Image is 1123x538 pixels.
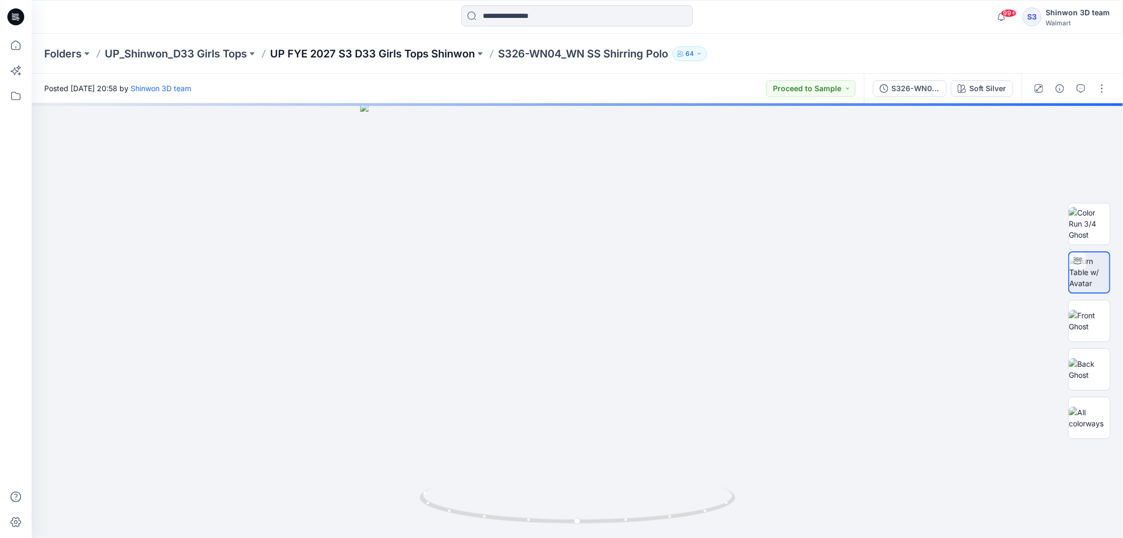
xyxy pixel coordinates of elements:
div: Shinwon 3D team [1046,6,1110,19]
a: Shinwon 3D team [131,84,191,93]
button: S326-WN04_WN SS SHIRRING POLO [873,80,947,97]
div: S3 [1022,7,1041,26]
span: Posted [DATE] 20:58 by [44,83,191,94]
img: All colorways [1069,407,1110,429]
span: 99+ [1001,9,1017,17]
a: UP FYE 2027 S3 D33 Girls Tops Shinwon [270,46,475,61]
div: Walmart [1046,19,1110,27]
div: Soft Silver [969,83,1006,94]
img: Back Ghost [1069,358,1110,380]
a: UP_Shinwon_D33 Girls Tops [105,46,247,61]
button: Details [1051,80,1068,97]
img: Front Ghost [1069,310,1110,332]
img: Color Run 3/4 Ghost [1069,207,1110,240]
button: 64 [672,46,707,61]
div: S326-WN04_WN SS SHIRRING POLO [891,83,940,94]
button: Soft Silver [951,80,1013,97]
p: S326-WN04_WN SS Shirring Polo [498,46,668,61]
a: Folders [44,46,82,61]
img: Turn Table w/ Avatar [1069,256,1109,289]
p: 64 [685,48,694,60]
